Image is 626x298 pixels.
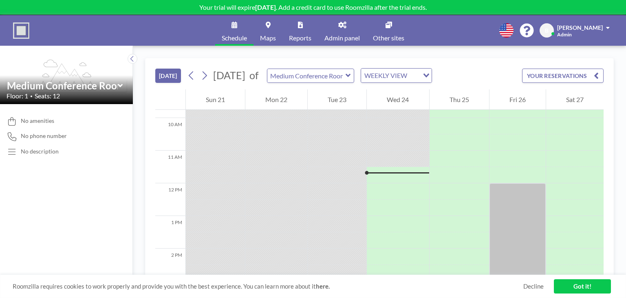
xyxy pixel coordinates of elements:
[410,70,418,81] input: Search for option
[155,69,181,83] button: [DATE]
[7,92,28,100] span: Floor: 1
[7,80,118,91] input: Medium Conference Room
[255,3,276,11] b: [DATE]
[13,22,29,39] img: organization-logo
[363,70,409,81] span: WEEKLY VIEW
[522,69,604,83] button: YOUR RESERVATIONS
[324,35,360,41] span: Admin panel
[21,117,54,125] span: No amenities
[253,15,282,46] a: Maps
[35,92,60,100] span: Seats: 12
[546,89,604,110] div: Sat 27
[361,69,432,82] div: Search for option
[249,69,258,82] span: of
[557,24,603,31] span: [PERSON_NAME]
[245,89,307,110] div: Mon 22
[222,35,247,41] span: Schedule
[155,183,185,216] div: 12 PM
[308,89,366,110] div: Tue 23
[523,282,544,290] a: Decline
[260,35,276,41] span: Maps
[289,35,311,41] span: Reports
[30,93,33,99] span: •
[213,69,245,81] span: [DATE]
[155,249,185,281] div: 2 PM
[215,15,253,46] a: Schedule
[316,282,330,290] a: here.
[155,216,185,249] div: 1 PM
[367,89,429,110] div: Wed 24
[282,15,318,46] a: Reports
[557,31,572,38] span: Admin
[554,279,611,294] a: Got it!
[430,89,489,110] div: Thu 25
[545,27,549,34] span: B
[21,132,67,140] span: No phone number
[13,282,523,290] span: Roomzilla requires cookies to work properly and provide you with the best experience. You can lea...
[489,89,546,110] div: Fri 26
[373,35,404,41] span: Other sites
[318,15,366,46] a: Admin panel
[21,148,59,155] div: No description
[155,151,185,183] div: 11 AM
[186,89,245,110] div: Sun 21
[366,15,411,46] a: Other sites
[155,118,185,151] div: 10 AM
[267,69,346,82] input: Medium Conference Room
